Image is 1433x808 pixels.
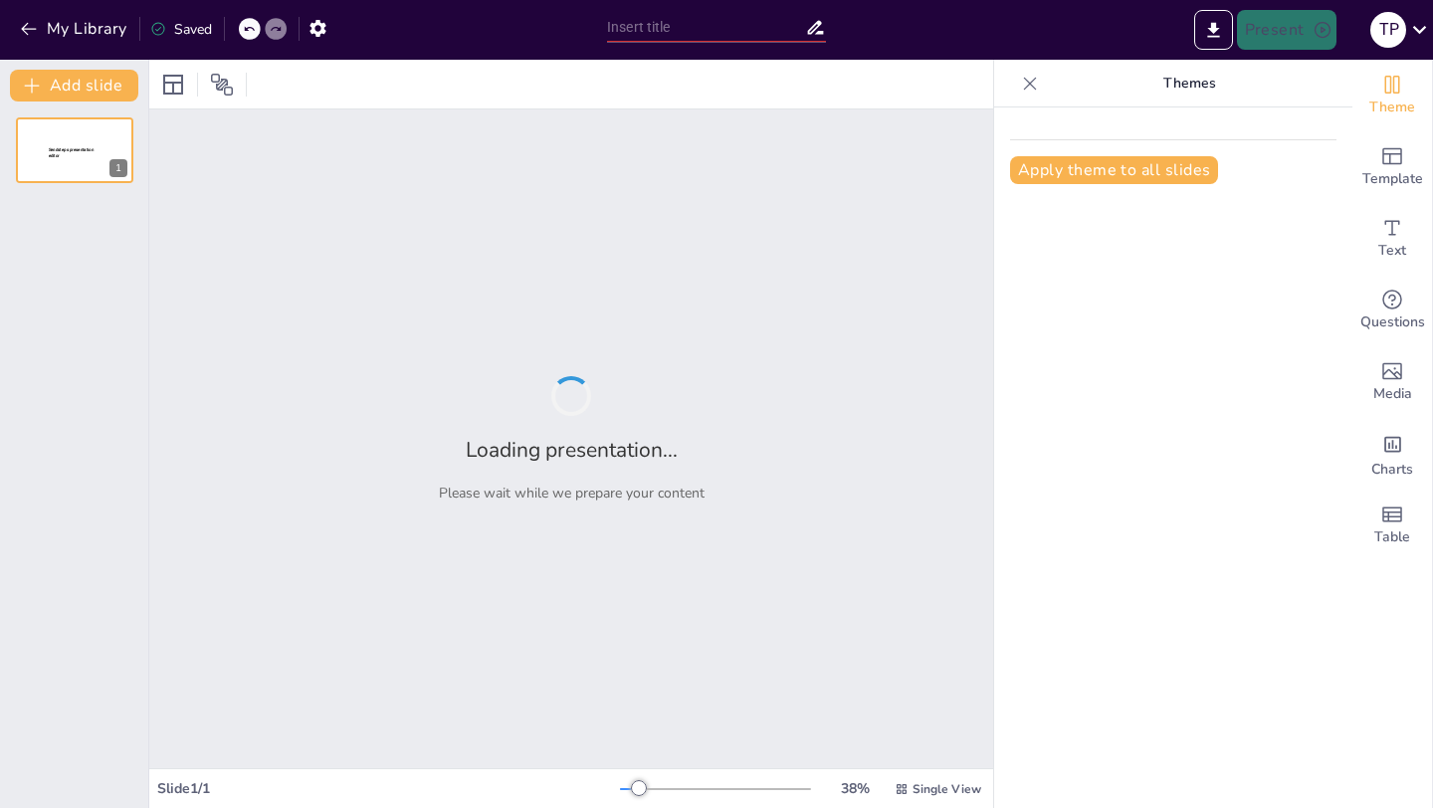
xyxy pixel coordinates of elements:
div: Get real-time input from your audience [1352,275,1432,346]
span: Text [1378,240,1406,262]
div: 38 % [831,779,879,798]
div: Add text boxes [1352,203,1432,275]
button: Add slide [10,70,138,101]
h2: Loading presentation... [466,436,678,464]
div: Add ready made slides [1352,131,1432,203]
div: 1 [16,117,133,183]
p: Please wait while we prepare your content [439,484,705,503]
p: Themes [1046,60,1332,107]
div: Layout [157,69,189,101]
span: Single View [913,781,981,797]
button: My Library [15,13,135,45]
div: Add a table [1352,490,1432,561]
input: Insert title [607,13,805,42]
span: Media [1373,383,1412,405]
button: Present [1237,10,1336,50]
span: Template [1362,168,1423,190]
span: Charts [1371,459,1413,481]
span: Questions [1360,311,1425,333]
div: T P [1370,12,1406,48]
button: T P [1370,10,1406,50]
div: Saved [150,20,212,39]
button: Export to PowerPoint [1194,10,1233,50]
div: Change the overall theme [1352,60,1432,131]
div: 1 [109,159,127,177]
span: Sendsteps presentation editor [49,147,94,158]
div: Add charts and graphs [1352,418,1432,490]
button: Apply theme to all slides [1010,156,1218,184]
div: Slide 1 / 1 [157,779,620,798]
span: Theme [1369,97,1415,118]
span: Table [1374,526,1410,548]
span: Position [210,73,234,97]
div: Add images, graphics, shapes or video [1352,346,1432,418]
